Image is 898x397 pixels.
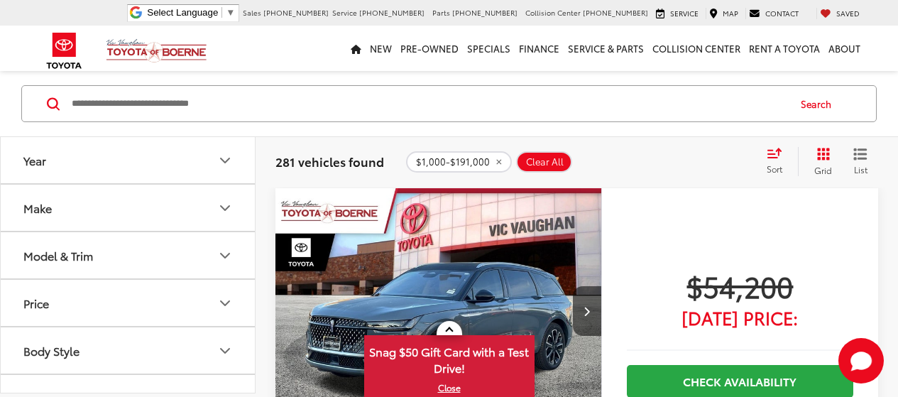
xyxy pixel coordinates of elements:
span: List [853,163,867,175]
a: Home [346,26,366,71]
div: Year [23,153,46,167]
span: Saved [836,8,860,18]
div: Year [217,152,234,169]
button: Clear All [516,151,572,172]
span: Grid [814,163,832,175]
a: Service & Parts: Opens in a new tab [564,26,648,71]
button: Model & TrimModel & Trim [1,232,256,278]
span: [PHONE_NUMBER] [452,7,518,18]
span: [PHONE_NUMBER] [583,7,648,18]
span: Sales [243,7,261,18]
span: $1,000-$191,000 [416,156,490,167]
button: Next image [573,286,601,336]
svg: Start Chat [838,338,884,384]
button: PricePrice [1,280,256,326]
span: [PHONE_NUMBER] [359,7,425,18]
div: Body Style [23,344,80,357]
a: Collision Center [648,26,745,71]
button: Body StyleBody Style [1,327,256,374]
a: Select Language​ [147,7,235,18]
span: Map [723,8,738,18]
div: Body Style [217,342,234,359]
div: Price [23,296,49,310]
a: My Saved Vehicles [816,8,863,19]
a: Check Availability [627,365,853,397]
span: [DATE] Price: [627,310,853,325]
button: Grid View [798,147,843,175]
a: Map [706,8,742,19]
span: Sort [767,163,782,175]
span: $54,200 [627,268,853,303]
a: Contact [745,8,802,19]
button: Search [787,86,852,121]
span: Service [332,7,357,18]
button: List View [843,147,878,175]
a: Pre-Owned [396,26,463,71]
div: Model & Trim [23,249,93,262]
span: Clear All [526,156,564,167]
a: Specials [463,26,515,71]
a: New [366,26,396,71]
button: MakeMake [1,185,256,231]
span: ▼ [226,7,235,18]
span: 281 vehicles found [275,152,384,169]
input: Search by Make, Model, or Keyword [70,87,787,121]
a: Rent a Toyota [745,26,824,71]
img: Toyota [38,28,91,74]
div: Model & Trim [217,247,234,264]
span: [PHONE_NUMBER] [263,7,329,18]
span: Snag $50 Gift Card with a Test Drive! [366,337,533,380]
a: Finance [515,26,564,71]
button: remove 1000-191000 [406,151,512,172]
span: Parts [432,7,450,18]
img: Vic Vaughan Toyota of Boerne [106,38,207,63]
div: Make [217,200,234,217]
span: Service [670,8,699,18]
span: Contact [765,8,799,18]
a: About [824,26,865,71]
a: Service [652,8,702,19]
div: Price [217,295,234,312]
span: Select Language [147,7,218,18]
button: Toggle Chat Window [838,338,884,384]
span: Collision Center [525,7,581,18]
button: Select sort value [760,147,798,175]
div: Make [23,201,52,214]
button: YearYear [1,137,256,183]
